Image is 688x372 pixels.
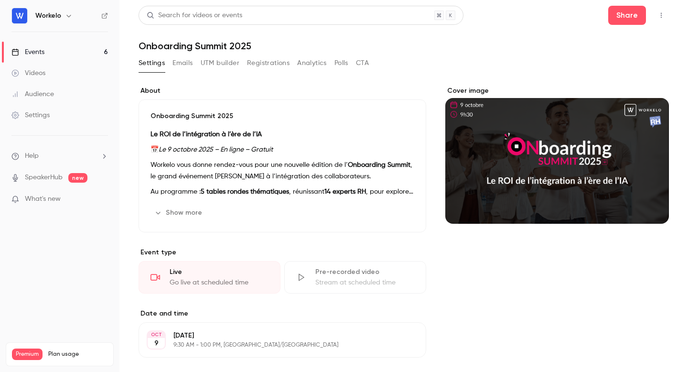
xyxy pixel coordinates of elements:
[139,248,426,257] p: Event type
[173,341,376,349] p: 9:30 AM - 1:00 PM, [GEOGRAPHIC_DATA]/[GEOGRAPHIC_DATA]
[201,55,239,71] button: UTM builder
[315,267,414,277] div: Pre-recorded video
[172,55,193,71] button: Emails
[356,55,369,71] button: CTA
[12,8,27,23] img: Workelo
[201,188,289,195] strong: 5 tables rondes thématiques
[48,350,107,358] span: Plan usage
[284,261,426,294] div: Pre-recorded videoStream at scheduled time
[150,159,414,182] p: Workelo vous donne rendez-vous pour une nouvelle édition de l’ , le grand événement [PERSON_NAME]...
[297,55,327,71] button: Analytics
[445,86,669,224] section: Cover image
[173,331,376,340] p: [DATE]
[11,110,50,120] div: Settings
[139,86,426,96] label: About
[25,173,63,183] a: SpeakerHub
[170,267,269,277] div: Live
[12,349,43,360] span: Premium
[154,339,159,348] p: 9
[11,47,44,57] div: Events
[139,40,669,52] h1: Onboarding Summit 2025
[68,173,87,183] span: new
[35,11,61,21] h6: Workelo
[25,194,61,204] span: What's new
[148,331,165,338] div: OCT
[11,151,108,161] li: help-dropdown-opener
[334,55,348,71] button: Polls
[159,146,273,153] em: Le 9 octobre 2025 – En ligne – Gratuit
[608,6,646,25] button: Share
[150,131,262,138] strong: Le ROI de l’intégration à l’ère de l’IA
[97,195,108,204] iframe: Noticeable Trigger
[11,89,54,99] div: Audience
[170,278,269,287] div: Go live at scheduled time
[139,261,280,294] div: LiveGo live at scheduled time
[147,11,242,21] div: Search for videos or events
[315,278,414,287] div: Stream at scheduled time
[150,186,414,197] p: Au programme : , réunissant , pour explorer les nouvelles pratiques d’onboarding à l’ère de l’IA,...
[139,309,426,318] label: Date and time
[150,144,414,155] p: 📅
[150,111,414,121] p: Onboarding Summit 2025
[247,55,290,71] button: Registrations
[139,55,165,71] button: Settings
[25,151,39,161] span: Help
[11,68,45,78] div: Videos
[150,205,208,220] button: Show more
[324,188,366,195] strong: 14 experts RH
[445,86,669,96] label: Cover image
[348,162,410,168] strong: Onboarding Summit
